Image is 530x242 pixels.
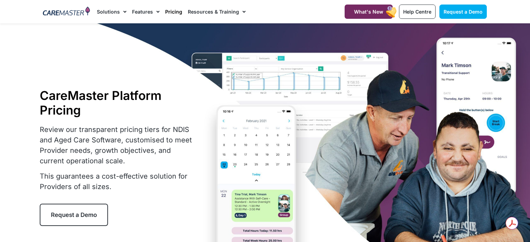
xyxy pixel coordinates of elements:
[43,7,90,17] img: CareMaster Logo
[40,171,197,192] p: This guarantees a cost-effective solution for Providers of all sizes.
[345,5,393,19] a: What's New
[399,5,436,19] a: Help Centre
[439,5,487,19] a: Request a Demo
[354,9,383,15] span: What's New
[51,211,97,218] span: Request a Demo
[444,9,483,15] span: Request a Demo
[40,204,108,226] a: Request a Demo
[40,88,197,117] h1: CareMaster Platform Pricing
[403,9,431,15] span: Help Centre
[40,124,197,166] p: Review our transparent pricing tiers for NDIS and Aged Care Software, customised to meet Provider...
